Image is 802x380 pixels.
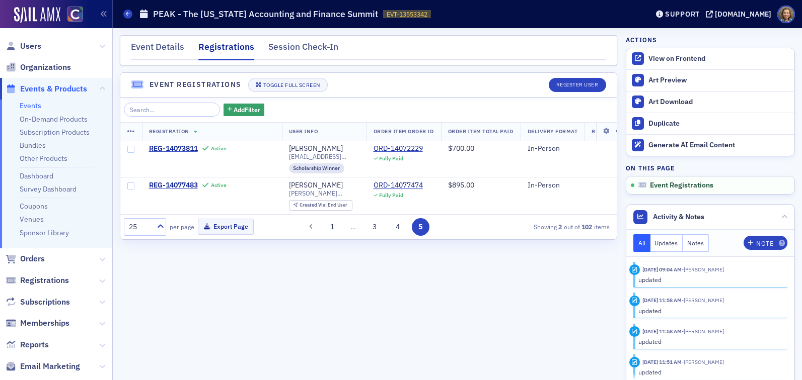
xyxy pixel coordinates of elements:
span: … [346,222,360,231]
div: In-Person [528,144,578,153]
span: REG-14073811 [149,144,198,153]
div: Created Via: End User [289,200,352,211]
span: REG-14077483 [149,181,198,190]
span: Add Filter [234,105,260,114]
div: Generate AI Email Content [648,141,789,150]
div: Active [211,182,227,188]
span: Memberships [20,318,69,329]
button: Note [744,236,787,250]
span: [PERSON_NAME][EMAIL_ADDRESS][DOMAIN_NAME] [289,189,359,197]
h4: Event Registrations [150,79,242,90]
div: Session Check-In [268,40,338,59]
button: Toggle Full Screen [248,78,328,92]
button: Register User [549,78,606,92]
div: Fully Paid [379,192,403,199]
button: 1 [324,218,341,236]
div: Toggle Full Screen [263,82,320,88]
a: Registrations [6,275,69,286]
span: Tiffany Carson [682,266,724,273]
span: Registration Date [592,128,647,135]
div: [DOMAIN_NAME] [715,10,771,19]
a: Other Products [20,154,67,163]
span: Lauren Standiford [682,358,724,365]
a: Art Preview [626,70,794,91]
span: Order Item Total Paid [448,128,514,135]
a: Bundles [20,141,46,150]
span: Lauren Standiford [682,297,724,304]
button: Generate AI Email Content [626,134,794,156]
span: Organizations [20,62,71,73]
button: Export Page [198,219,254,234]
button: 4 [389,218,406,236]
a: Coupons [20,202,48,211]
a: ORD-14077474 [374,181,423,190]
a: Organizations [6,62,71,73]
strong: 2 [557,222,564,231]
label: per page [170,222,194,231]
span: Reports [20,339,49,350]
div: Registrations [198,40,254,60]
span: Order Item Order ID [374,128,434,135]
span: Registration [149,128,189,135]
div: updated [638,337,781,346]
h1: PEAK - The [US_STATE] Accounting and Finance Summit [153,8,378,20]
a: Orders [6,253,45,264]
a: Dashboard [20,171,53,180]
a: Subscriptions [6,297,70,308]
h4: On this page [626,163,795,172]
a: Survey Dashboard [20,184,77,194]
span: Profile [777,6,795,23]
button: 3 [366,218,384,236]
time: 10/9/2025 11:51 AM [642,358,682,365]
span: User Info [289,128,318,135]
img: SailAMX [14,7,60,23]
a: Reports [6,339,49,350]
a: ORD-14072229 [374,144,423,153]
strong: 102 [580,222,594,231]
a: REG-14077483Active [149,181,275,190]
a: View on Frontend [626,48,794,69]
div: Update [629,357,640,367]
a: Users [6,41,41,52]
div: updated [638,306,781,315]
a: View Homepage [60,7,83,24]
div: Active [211,145,227,152]
div: Event Details [131,40,184,59]
div: Update [629,264,640,275]
span: Delivery Format [528,128,578,135]
h4: Actions [626,35,657,44]
a: Art Download [626,91,794,113]
button: 5 [412,218,429,236]
span: Subscriptions [20,297,70,308]
a: Venues [20,215,44,224]
span: Orders [20,253,45,264]
div: In-Person [528,181,578,190]
div: Fully Paid [379,155,403,162]
div: Support [665,10,700,19]
button: [DOMAIN_NAME] [706,11,775,18]
span: Registrations [20,275,69,286]
button: Duplicate [626,113,794,134]
button: Updates [650,234,683,252]
a: Sponsor Library [20,228,69,237]
span: Event Registrations [650,181,713,190]
span: [EMAIL_ADDRESS][DOMAIN_NAME] [289,153,359,160]
a: Email Marketing [6,361,80,372]
div: View on Frontend [648,54,789,63]
span: Activity & Notes [653,212,704,222]
time: 10/9/2025 11:58 AM [642,328,682,335]
div: Art Download [648,98,789,107]
a: On-Demand Products [20,115,88,124]
div: End User [300,203,347,208]
a: REG-14073811Active [149,144,275,153]
span: Events & Products [20,83,87,94]
a: Events [20,101,41,110]
div: Update [629,326,640,337]
input: Search… [124,103,220,117]
div: 25 [129,222,151,232]
a: Events & Products [6,83,87,94]
a: [PERSON_NAME] [289,144,343,153]
div: Note [756,241,773,246]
